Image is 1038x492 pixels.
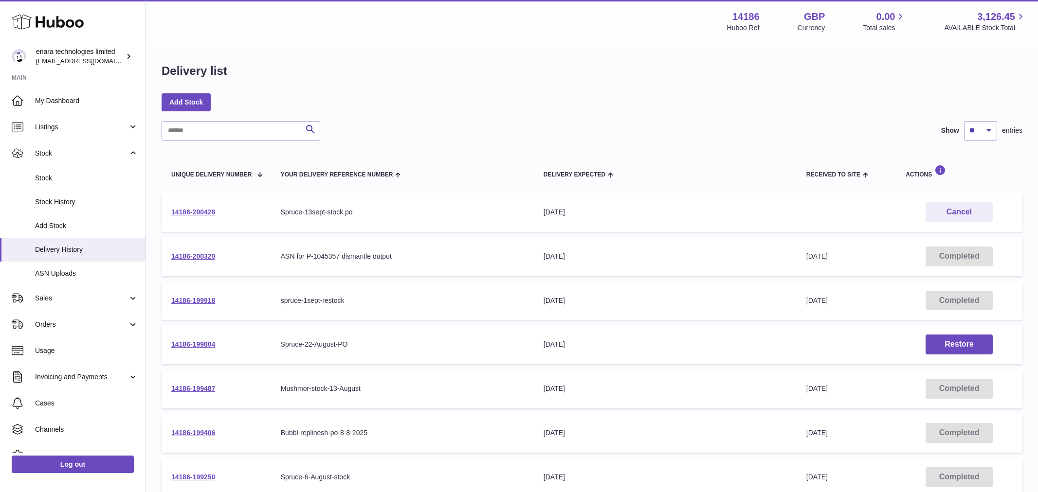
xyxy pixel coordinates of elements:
[281,473,524,482] div: Spruce-6-August-stock
[35,320,128,329] span: Orders
[804,10,825,23] strong: GBP
[171,297,215,304] a: 14186-199918
[35,451,138,460] span: Settings
[806,297,828,304] span: [DATE]
[544,296,787,305] div: [DATE]
[544,252,787,261] div: [DATE]
[35,174,138,183] span: Stock
[36,57,143,65] span: [EMAIL_ADDRESS][DOMAIN_NAME]
[281,208,524,217] div: Spruce-13sept-stock po
[35,294,128,303] span: Sales
[171,385,215,392] a: 14186-199487
[863,23,906,33] span: Total sales
[12,456,134,473] a: Log out
[35,221,138,230] span: Add Stock
[35,372,128,382] span: Invoicing and Payments
[171,429,215,437] a: 14186-199406
[544,208,787,217] div: [DATE]
[926,334,993,354] button: Restore
[35,149,128,158] span: Stock
[162,63,227,79] h1: Delivery list
[806,385,828,392] span: [DATE]
[35,346,138,355] span: Usage
[906,165,1013,178] div: Actions
[1002,126,1022,135] span: entries
[544,384,787,393] div: [DATE]
[35,399,138,408] span: Cases
[863,10,906,33] a: 0.00 Total sales
[171,172,252,178] span: Unique Delivery Number
[35,245,138,254] span: Delivery History
[876,10,895,23] span: 0.00
[806,429,828,437] span: [DATE]
[806,252,828,260] span: [DATE]
[544,340,787,349] div: [DATE]
[941,126,959,135] label: Show
[281,340,524,349] div: Spruce-22-August-PO
[171,340,215,348] a: 14186-199804
[162,93,211,111] a: Add Stock
[977,10,1015,23] span: 3,126.45
[171,473,215,481] a: 14186-199250
[727,23,760,33] div: Huboo Ref
[12,49,26,64] img: internalAdmin-14186@internal.huboo.com
[926,202,993,222] button: Cancel
[544,172,605,178] span: Delivery Expected
[281,384,524,393] div: Mushmor-stock-13-August
[732,10,760,23] strong: 14186
[798,23,825,33] div: Currency
[171,252,215,260] a: 14186-200320
[806,473,828,481] span: [DATE]
[36,47,124,66] div: enara technologies limited
[281,428,524,438] div: Bubbl-replinesh-po-8-8-2025
[544,428,787,438] div: [DATE]
[35,425,138,434] span: Channels
[35,123,128,132] span: Listings
[806,172,860,178] span: Received to Site
[281,296,524,305] div: spruce-1sept-restock
[35,96,138,105] span: My Dashboard
[544,473,787,482] div: [DATE]
[35,197,138,207] span: Stock History
[944,10,1026,33] a: 3,126.45 AVAILABLE Stock Total
[281,252,524,261] div: ASN for P-1045357 dismantle output
[35,269,138,278] span: ASN Uploads
[171,208,215,216] a: 14186-200428
[281,172,393,178] span: Your Delivery Reference Number
[944,23,1026,33] span: AVAILABLE Stock Total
